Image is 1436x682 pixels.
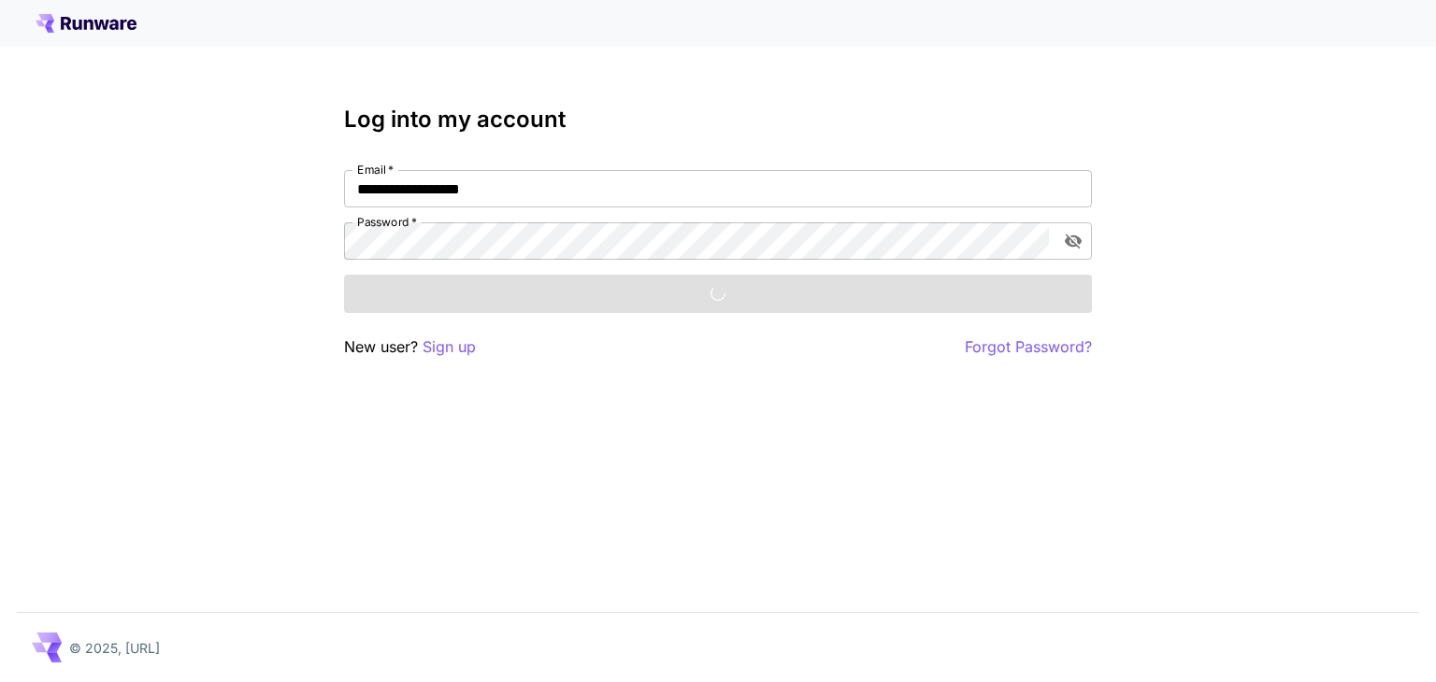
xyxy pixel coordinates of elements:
button: Forgot Password? [965,335,1092,359]
p: New user? [344,335,476,359]
label: Password [357,214,417,230]
label: Email [357,162,394,178]
button: toggle password visibility [1056,224,1090,258]
h3: Log into my account [344,107,1092,133]
p: © 2025, [URL] [69,638,160,658]
button: Sign up [423,335,476,359]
